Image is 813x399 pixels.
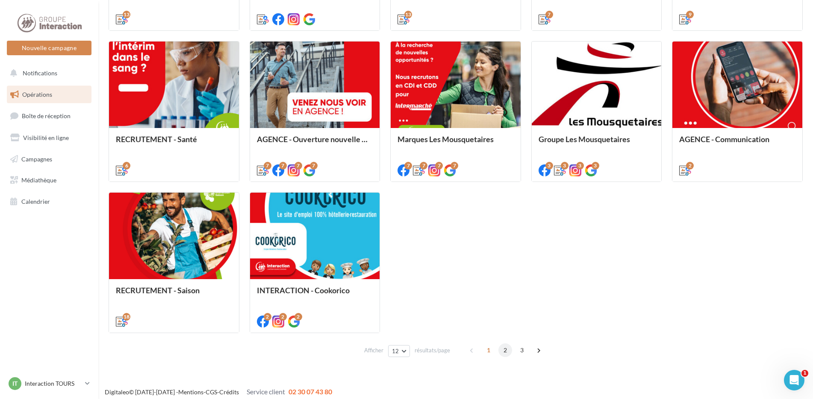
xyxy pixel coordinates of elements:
span: 1 [482,343,495,357]
a: Opérations [5,86,93,104]
div: 7 [295,162,302,170]
a: IT Interaction TOURS [7,375,91,392]
div: 3 [561,162,569,170]
a: Boîte de réception [5,107,93,125]
button: 12 [388,345,410,357]
a: Visibilité en ligne [5,129,93,147]
div: RECRUTEMENT - Saison [116,286,232,303]
a: Médiathèque [5,171,93,189]
div: 7 [264,162,271,170]
div: 13 [123,11,130,18]
a: Crédits [219,388,239,396]
div: 9 [686,11,694,18]
a: CGS [206,388,217,396]
button: Nouvelle campagne [7,41,91,55]
div: 6 [123,162,130,170]
button: Notifications [5,64,90,82]
div: 7 [435,162,443,170]
a: Digitaleo [105,388,129,396]
a: Calendrier [5,193,93,211]
div: 7 [545,11,553,18]
span: Médiathèque [21,176,56,184]
div: 3 [576,162,584,170]
a: Mentions [178,388,203,396]
div: 2 [295,313,302,321]
div: 18 [123,313,130,321]
div: 7 [279,162,287,170]
div: 3 [545,162,553,170]
div: 2 [264,313,271,321]
span: 02 30 07 43 80 [289,387,332,396]
span: Notifications [23,69,57,77]
span: IT [12,379,18,388]
div: 7 [404,162,412,170]
div: 7 [451,162,458,170]
span: 2 [498,343,512,357]
span: 1 [801,370,808,377]
span: Opérations [22,91,52,98]
div: AGENCE - Communication [679,135,795,152]
span: 12 [392,348,399,354]
div: 2 [686,162,694,170]
iframe: Intercom live chat [784,370,804,390]
div: RECRUTEMENT - Santé [116,135,232,152]
div: Groupe Les Mousquetaires [539,135,655,152]
span: Campagnes [21,155,52,162]
span: Afficher [364,346,383,354]
div: 7 [310,162,318,170]
a: Campagnes [5,150,93,168]
div: AGENCE - Ouverture nouvelle agence [257,135,373,152]
div: 7 [420,162,427,170]
span: Boîte de réception [22,112,71,119]
div: 13 [404,11,412,18]
span: résultats/page [415,346,450,354]
span: Calendrier [21,198,50,205]
div: Marques Les Mousquetaires [398,135,514,152]
div: 2 [279,313,287,321]
span: Service client [247,387,285,396]
div: 3 [592,162,599,170]
span: © [DATE]-[DATE] - - - [105,388,332,396]
span: 3 [515,343,529,357]
div: INTERACTION - Cookorico [257,286,373,303]
span: Visibilité en ligne [23,134,69,141]
p: Interaction TOURS [25,379,82,388]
